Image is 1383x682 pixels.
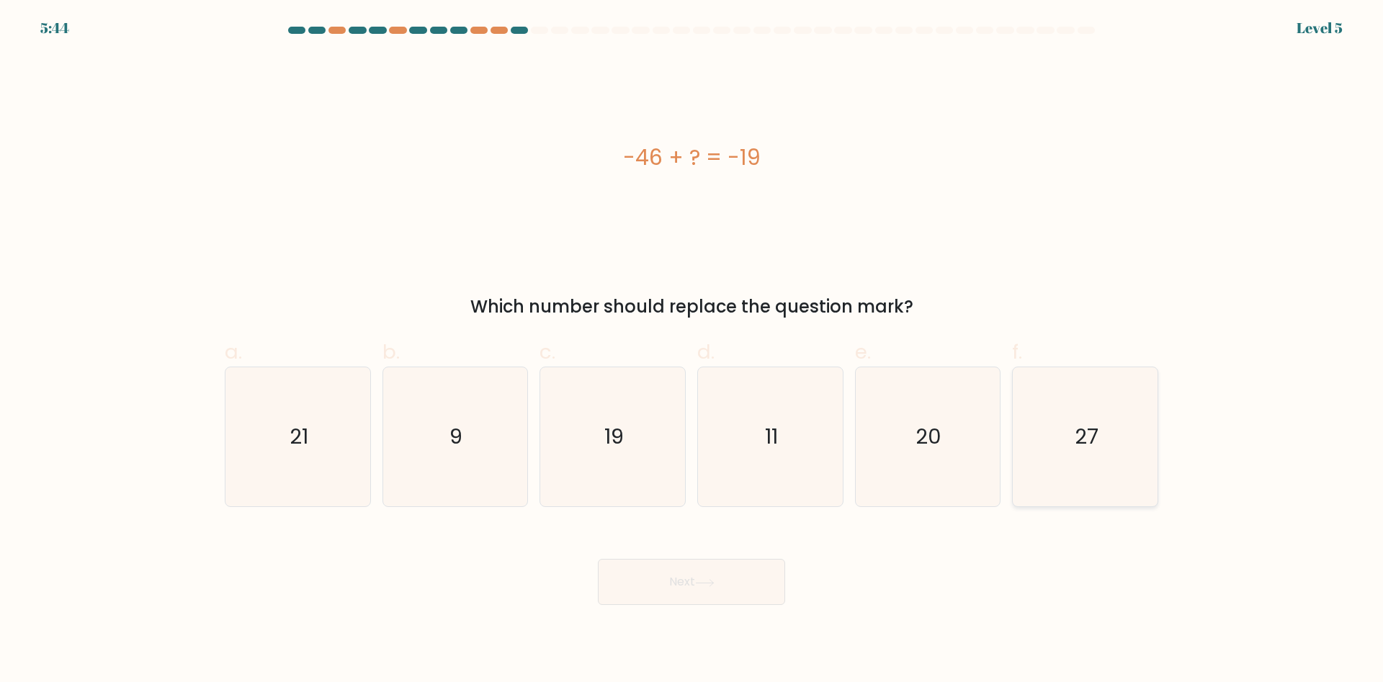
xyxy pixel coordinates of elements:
div: 5:44 [40,17,69,39]
span: f. [1012,338,1022,366]
span: e. [855,338,871,366]
text: 21 [290,423,308,452]
span: a. [225,338,242,366]
div: Level 5 [1297,17,1343,39]
div: -46 + ? = -19 [225,141,1158,174]
span: c. [540,338,555,366]
span: b. [382,338,400,366]
span: d. [697,338,715,366]
text: 9 [450,423,463,452]
button: Next [598,559,785,605]
text: 19 [604,423,624,452]
text: 27 [1075,423,1098,452]
div: Which number should replace the question mark? [233,294,1150,320]
text: 11 [765,423,778,452]
text: 20 [916,423,942,452]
